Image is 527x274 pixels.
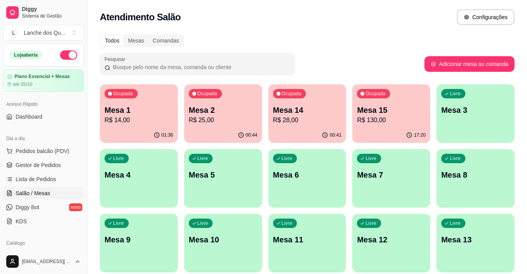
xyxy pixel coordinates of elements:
div: Acesso Rápido [3,98,84,110]
div: Dia a dia [3,132,84,145]
p: Livre [197,155,208,162]
span: Diggy Bot [16,203,39,211]
button: OcupadaMesa 15R$ 130,0017:20 [352,84,430,143]
button: OcupadaMesa 14R$ 28,0000:41 [268,84,346,143]
span: Pedidos balcão (PDV) [16,147,69,155]
button: Pedidos balcão (PDV) [3,145,84,157]
p: R$ 25,00 [189,116,257,125]
span: Sistema de Gestão [22,13,81,19]
p: Ocupada [197,91,217,97]
p: Livre [282,155,293,162]
span: Gestor de Pedidos [16,161,61,169]
span: [EMAIL_ADDRESS][DOMAIN_NAME] [22,258,71,265]
p: Livre [450,155,461,162]
label: Pesquisar [105,56,128,62]
span: KDS [16,217,27,225]
button: LivreMesa 13 [437,214,515,272]
button: LivreMesa 7 [352,149,430,208]
p: R$ 14,00 [105,116,173,125]
p: 00:41 [330,132,341,138]
p: Livre [366,220,376,226]
p: Livre [197,220,208,226]
a: DiggySistema de Gestão [3,3,84,22]
button: Alterar Status [60,50,77,60]
p: Mesa 10 [189,234,257,245]
p: R$ 28,00 [273,116,342,125]
button: LivreMesa 9 [100,214,178,272]
p: Livre [450,220,461,226]
p: Mesa 5 [189,169,257,180]
p: Mesa 9 [105,234,173,245]
a: KDS [3,215,84,228]
p: Livre [113,220,124,226]
button: LivreMesa 6 [268,149,346,208]
button: OcupadaMesa 2R$ 25,0000:44 [184,84,262,143]
p: 00:44 [246,132,257,138]
div: Comandas [149,35,184,46]
p: Livre [282,220,293,226]
p: Mesa 6 [273,169,342,180]
p: Mesa 12 [357,234,426,245]
p: Mesa 8 [441,169,510,180]
div: Todos [101,35,124,46]
p: Mesa 15 [357,105,426,116]
a: Lista de Pedidos [3,173,84,185]
p: R$ 130,00 [357,116,426,125]
article: Plano Essencial + Mesas [14,74,70,80]
button: LivreMesa 10 [184,214,262,272]
p: Mesa 4 [105,169,173,180]
p: Livre [450,91,461,97]
p: Livre [113,155,124,162]
p: Mesa 11 [273,234,342,245]
p: Mesa 2 [189,105,257,116]
p: Mesa 13 [441,234,510,245]
a: Diggy Botnovo [3,201,84,214]
span: L [10,29,18,37]
div: Mesas [124,35,148,46]
p: Ocupada [113,91,133,97]
button: LivreMesa 12 [352,214,430,272]
p: Ocupada [366,91,385,97]
p: Mesa 3 [441,105,510,116]
a: Salão / Mesas [3,187,84,199]
a: Gestor de Pedidos [3,159,84,171]
p: Mesa 7 [357,169,426,180]
div: Catálogo [3,237,84,249]
button: [EMAIL_ADDRESS][DOMAIN_NAME] [3,252,84,271]
button: OcupadaMesa 1R$ 14,0001:36 [100,84,178,143]
button: LivreMesa 8 [437,149,515,208]
p: 17:20 [414,132,426,138]
a: Plano Essencial + Mesasaté 05/10 [3,69,84,92]
p: Mesa 1 [105,105,173,116]
button: LivreMesa 4 [100,149,178,208]
p: Livre [366,155,376,162]
p: Mesa 14 [273,105,342,116]
a: Dashboard [3,110,84,123]
div: Lanche dos Qu ... [24,29,66,37]
span: Lista de Pedidos [16,175,56,183]
span: Diggy [22,6,81,13]
button: LivreMesa 5 [184,149,262,208]
p: Ocupada [282,91,302,97]
div: Loja aberta [10,51,42,59]
p: 01:36 [161,132,173,138]
input: Pesquisar [110,63,290,71]
button: LivreMesa 11 [268,214,346,272]
span: Dashboard [16,113,43,121]
button: Configurações [457,9,515,25]
button: Adicionar mesa ou comanda [424,56,515,72]
button: LivreMesa 3 [437,84,515,143]
h2: Atendimento Salão [100,11,181,23]
button: Select a team [3,25,84,41]
span: Salão / Mesas [16,189,50,197]
article: até 05/10 [13,81,32,87]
